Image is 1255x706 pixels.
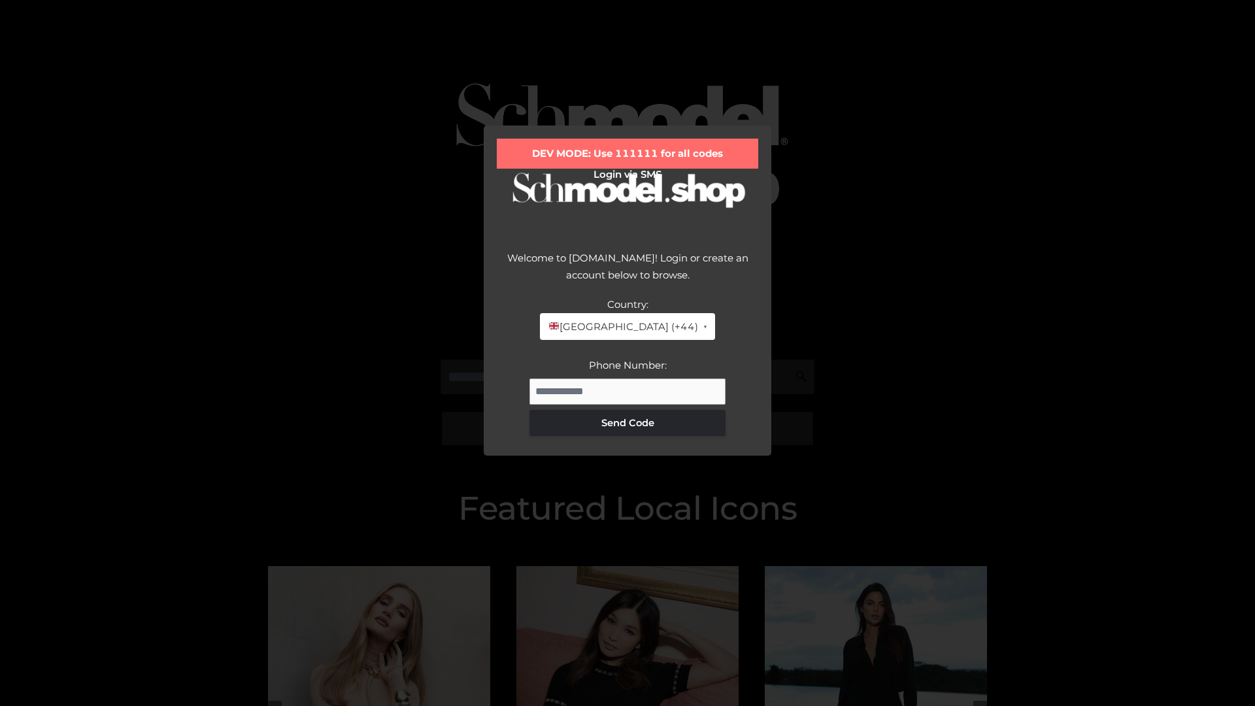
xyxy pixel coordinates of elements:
[549,321,559,331] img: 🇬🇧
[497,139,758,169] div: DEV MODE: Use 111111 for all codes
[529,410,726,436] button: Send Code
[497,250,758,296] div: Welcome to [DOMAIN_NAME]! Login or create an account below to browse.
[497,169,758,180] h2: Login via SMS
[589,359,667,371] label: Phone Number:
[607,298,648,311] label: Country:
[548,318,697,335] span: [GEOGRAPHIC_DATA] (+44)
